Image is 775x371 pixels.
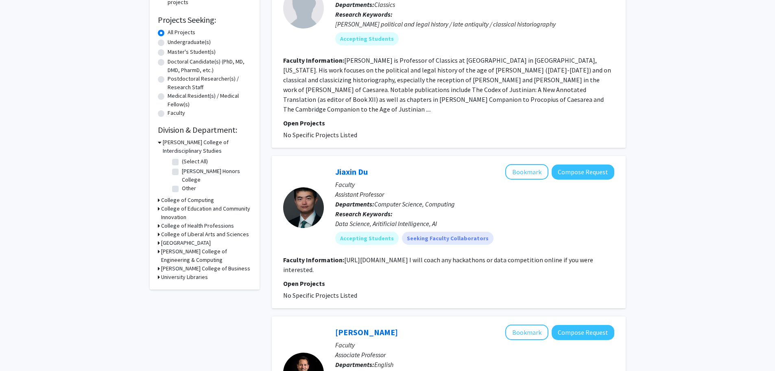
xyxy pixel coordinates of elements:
[161,247,251,264] h3: [PERSON_NAME] College of Engineering & Computing
[182,184,196,193] label: Other
[161,222,234,230] h3: College of Health Professions
[335,189,614,199] p: Assistant Professor
[335,219,614,228] div: Data Science, Aritificial Intelligence, AI
[374,360,393,369] span: English
[163,138,251,155] h3: [PERSON_NAME] College of Interdisciplinary Studies
[374,200,455,208] span: Computer Science, Computing
[283,56,344,64] b: Faculty Information:
[335,32,399,45] mat-chip: Accepting Students
[335,327,398,337] a: [PERSON_NAME]
[283,131,357,139] span: No Specific Projects Listed
[168,28,195,37] label: All Projects
[161,239,211,247] h3: [GEOGRAPHIC_DATA]
[283,56,611,113] fg-read-more: [PERSON_NAME] is Professor of Classics at [GEOGRAPHIC_DATA] in [GEOGRAPHIC_DATA], [US_STATE]. His...
[335,180,614,189] p: Faculty
[161,204,251,222] h3: College of Education and Community Innovation
[374,0,395,9] span: Classics
[335,340,614,350] p: Faculty
[168,109,185,117] label: Faculty
[283,118,614,128] p: Open Projects
[335,350,614,360] p: Associate Professor
[283,256,344,264] b: Faculty Information:
[505,164,548,180] button: Add Jiaxin Du to Bookmarks
[161,264,250,273] h3: [PERSON_NAME] College of Business
[335,232,399,245] mat-chip: Accepting Students
[161,273,208,281] h3: University Libraries
[6,334,35,365] iframe: Chat
[335,360,374,369] b: Departments:
[552,165,614,180] button: Compose Request to Jiaxin Du
[283,279,614,288] p: Open Projects
[158,15,251,25] h2: Projects Seeking:
[335,19,614,29] div: [PERSON_NAME] political and legal history / late antiquity / classical historiography
[283,291,357,299] span: No Specific Projects Listed
[161,230,249,239] h3: College of Liberal Arts and Sciences
[335,200,374,208] b: Departments:
[552,325,614,340] button: Compose Request to Dan Brown
[168,38,211,46] label: Undergraduate(s)
[168,48,216,56] label: Master's Student(s)
[335,10,393,18] b: Research Keywords:
[335,167,368,177] a: Jiaxin Du
[182,167,249,184] label: [PERSON_NAME] Honors College
[168,92,251,109] label: Medical Resident(s) / Medical Fellow(s)
[505,325,548,340] button: Add Dan Brown to Bookmarks
[283,256,593,274] fg-read-more: [URL][DOMAIN_NAME] I will coach any hackathons or data competition online if you were interested.
[168,75,251,92] label: Postdoctoral Researcher(s) / Research Staff
[158,125,251,135] h2: Division & Department:
[335,210,393,218] b: Research Keywords:
[168,57,251,75] label: Doctoral Candidate(s) (PhD, MD, DMD, PharmD, etc.)
[335,0,374,9] b: Departments:
[161,196,214,204] h3: College of Computing
[402,232,493,245] mat-chip: Seeking Faculty Collaborators
[182,157,208,166] label: (Select All)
